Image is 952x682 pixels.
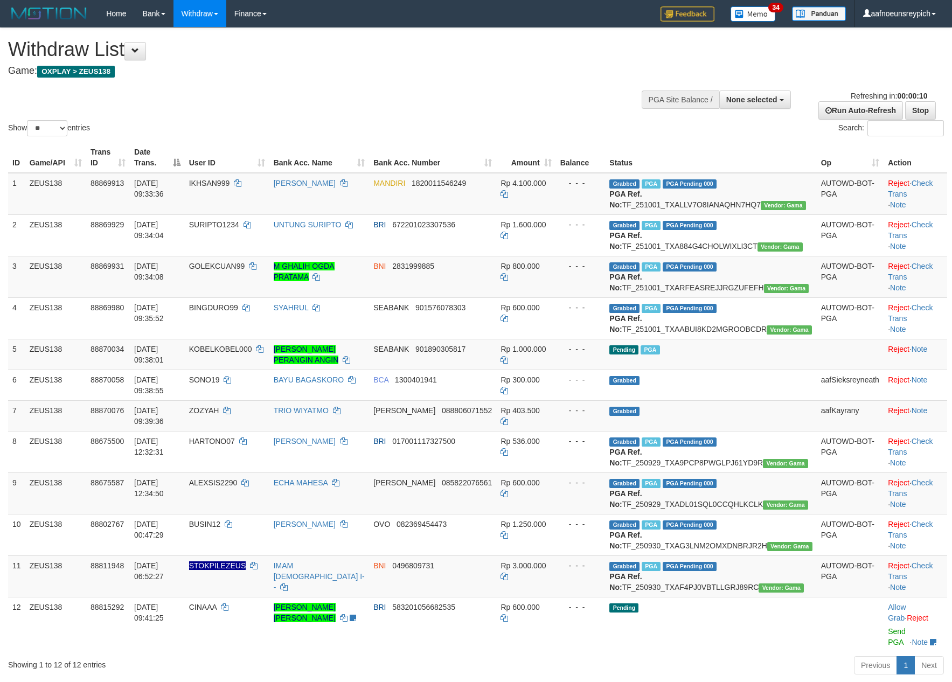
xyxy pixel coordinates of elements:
span: KOBELKOBEL000 [189,345,252,353]
td: 12 [8,597,25,652]
span: Grabbed [609,262,640,272]
span: 88870034 [91,345,124,353]
td: ZEUS138 [25,597,86,652]
th: ID [8,142,25,173]
span: Rp 300.000 [501,375,539,384]
a: Send PGA [888,627,906,646]
span: Grabbed [609,407,640,416]
span: Copy 2831999885 to clipboard [392,262,434,270]
th: Game/API: activate to sort column ascending [25,142,86,173]
a: Note [912,345,928,353]
td: · · [884,472,947,514]
span: 88869931 [91,262,124,270]
span: Grabbed [609,437,640,447]
span: 88675587 [91,478,124,487]
a: Check Trans [888,262,933,281]
span: Marked by aafpengsreynich [642,479,661,488]
span: Vendor URL: https://trx31.1velocity.biz [763,500,808,510]
b: PGA Ref. No: [609,273,642,292]
a: Check Trans [888,561,933,581]
a: Note [890,242,906,250]
span: Rp 536.000 [501,437,539,446]
b: PGA Ref. No: [609,531,642,550]
span: BINGDURO99 [189,303,238,312]
label: Show entries [8,120,90,136]
span: HARTONO07 [189,437,235,446]
span: BRI [373,603,386,611]
span: 88870076 [91,406,124,415]
td: aafSieksreyneath [817,370,884,400]
a: Next [914,656,944,674]
span: Grabbed [609,479,640,488]
span: GOLEKCUAN99 [189,262,245,270]
span: [DATE] 09:34:08 [134,262,164,281]
span: Copy 901576078303 to clipboard [415,303,465,312]
span: ALEXSIS2290 [189,478,238,487]
span: Copy 0496809731 to clipboard [392,561,434,570]
a: Note [912,406,928,415]
a: Check Trans [888,478,933,498]
td: ZEUS138 [25,339,86,370]
td: ZEUS138 [25,400,86,431]
a: Run Auto-Refresh [818,101,903,120]
span: Grabbed [609,221,640,230]
div: Showing 1 to 12 of 12 entries [8,655,388,670]
span: 88802767 [91,520,124,528]
a: [PERSON_NAME] [274,179,336,187]
td: 9 [8,472,25,514]
th: Balance [556,142,606,173]
span: Copy 088806071552 to clipboard [442,406,492,415]
div: - - - [560,436,601,447]
a: Check Trans [888,179,933,198]
span: PGA Pending [663,562,717,571]
span: Copy 085822076561 to clipboard [442,478,492,487]
span: PGA Pending [663,437,717,447]
td: TF_250929_TXADL01SQL0CCQHLKCLK [605,472,816,514]
td: TF_250930_TXAF4PJ0VBTLLGRJ89RC [605,555,816,597]
span: ZOZYAH [189,406,219,415]
th: Bank Acc. Number: activate to sort column ascending [369,142,496,173]
span: Rp 1.250.000 [501,520,546,528]
span: PGA Pending [663,304,717,313]
span: Copy 1820011546249 to clipboard [412,179,466,187]
span: Grabbed [609,304,640,313]
input: Search: [867,120,944,136]
a: Reject [907,614,928,622]
td: · · [884,214,947,256]
span: [DATE] 09:35:52 [134,303,164,323]
td: · · [884,297,947,339]
a: Note [890,325,906,333]
span: BRI [373,437,386,446]
a: Note [890,200,906,209]
span: BUSIN12 [189,520,220,528]
h4: Game: [8,66,624,76]
span: Grabbed [609,179,640,189]
span: Marked by aafsolysreylen [642,179,661,189]
span: Copy 583201056682535 to clipboard [392,603,455,611]
span: OVO [373,520,390,528]
span: [DATE] 09:33:36 [134,179,164,198]
b: PGA Ref. No: [609,314,642,333]
div: - - - [560,560,601,571]
a: Stop [905,101,936,120]
span: [PERSON_NAME] [373,478,435,487]
span: SURIPTO1234 [189,220,239,229]
th: Amount: activate to sort column ascending [496,142,555,173]
a: Note [890,458,906,467]
span: Rp 3.000.000 [501,561,546,570]
div: - - - [560,374,601,385]
span: Pending [609,345,638,354]
td: 1 [8,173,25,215]
td: AUTOWD-BOT-PGA [817,214,884,256]
a: Note [890,541,906,550]
td: 10 [8,514,25,555]
button: None selected [719,91,791,109]
span: Vendor URL: https://trx31.1velocity.biz [767,325,812,335]
span: BNI [373,561,386,570]
span: [DATE] 12:32:31 [134,437,164,456]
td: ZEUS138 [25,297,86,339]
span: Pending [609,603,638,613]
span: BRI [373,220,386,229]
span: [DATE] 09:39:36 [134,406,164,426]
td: 8 [8,431,25,472]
